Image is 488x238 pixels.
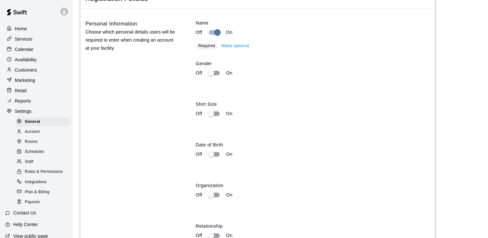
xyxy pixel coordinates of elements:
[15,25,27,32] p: Home
[226,70,233,76] p: On
[85,20,137,28] h6: Personal Information
[25,179,47,185] span: Integrations
[15,87,27,94] p: Retail
[15,147,70,156] div: Schedules
[85,28,175,53] p: Choose which personal details users will be required to enter when creating an account at your fa...
[15,187,73,197] a: Plan & Billing
[25,159,33,165] span: Staff
[15,178,70,187] div: Integrations
[15,127,70,136] div: Account
[226,29,233,36] p: On
[5,75,67,85] a: Marketing
[5,55,67,64] a: Availability
[15,117,70,126] div: General
[13,221,38,228] p: Help Center
[15,36,33,42] p: Services
[25,169,63,175] span: Roles & Permissions
[196,192,202,198] p: Off
[15,98,31,104] p: Reports
[5,106,67,116] a: Settings
[15,197,73,207] a: Payouts
[196,142,430,148] label: Date of Birth
[15,177,73,187] a: Integrations
[196,70,202,76] p: Off
[15,157,70,166] div: Staff
[5,65,67,75] a: Customers
[220,41,251,51] button: Make optional
[5,86,67,95] a: Retail
[196,101,430,107] label: Shirt Size
[15,127,73,137] a: Account
[15,46,34,53] p: Calendar
[25,199,40,205] span: Payouts
[15,198,70,207] div: Payouts
[226,151,233,158] p: On
[196,182,430,189] label: Organization
[25,129,40,135] span: Account
[226,192,233,198] p: On
[5,96,67,106] a: Reports
[15,67,37,73] p: Customers
[15,108,32,114] p: Settings
[15,147,73,157] a: Schedules
[15,77,35,84] p: Marketing
[196,151,202,158] p: Off
[15,137,73,147] a: Rooms
[15,167,73,177] a: Roles & Permissions
[13,210,36,216] p: Contact Us
[196,60,430,67] label: Gender
[196,20,430,26] label: Name
[196,223,430,229] label: Relationship
[15,157,73,167] a: Staff
[15,56,37,63] p: Availability
[5,34,67,44] a: Services
[5,45,67,54] a: Calendar
[226,110,233,117] p: On
[196,110,202,117] p: Off
[25,189,49,195] span: Plan & Billing
[15,167,70,176] div: Roles & Permissions
[5,24,67,34] a: Home
[25,119,40,125] span: General
[25,149,44,155] span: Schedules
[15,188,70,197] div: Plan & Billing
[15,117,73,127] a: General
[198,44,215,48] span: Required
[25,139,38,145] span: Rooms
[15,137,70,146] div: Rooms
[196,29,202,36] p: Off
